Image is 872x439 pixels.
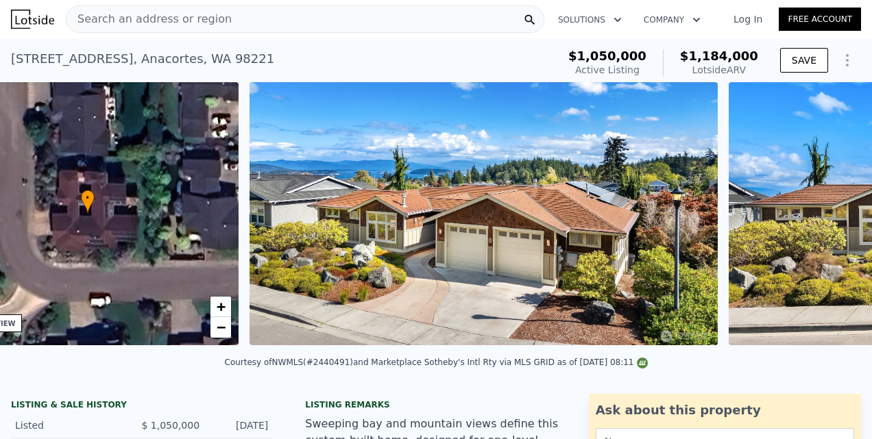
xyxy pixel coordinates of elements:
div: Listed [15,418,130,432]
div: • [81,190,95,214]
a: Log In [717,12,779,26]
div: [STREET_ADDRESS] , Anacortes , WA 98221 [11,49,274,68]
span: $1,184,000 [680,49,758,63]
button: Company [633,8,712,32]
div: Courtesy of NWMLS (#2440491) and Marketplace Sotheby's Intl Rty via MLS GRID as of [DATE] 08:11 [225,358,648,367]
div: Listing remarks [305,399,566,410]
div: LISTING & SALE HISTORY [11,399,272,413]
button: Show Options [834,47,861,74]
div: Lotside ARV [680,63,758,77]
img: NWMLS Logo [637,358,648,368]
div: [DATE] [210,418,268,432]
img: Lotside [11,10,54,29]
button: SAVE [780,48,828,73]
div: Ask about this property [596,401,854,420]
span: $ 1,050,000 [141,420,199,431]
span: + [217,298,226,315]
span: Search an address or region [66,11,232,27]
button: Solutions [547,8,633,32]
span: • [81,192,95,204]
a: Zoom in [210,297,231,317]
span: Active Listing [575,64,640,75]
a: Zoom out [210,317,231,338]
span: − [217,318,226,336]
span: $1,050,000 [568,49,646,63]
a: Free Account [779,8,861,31]
img: Sale: 169855189 Parcel: 99432331 [250,82,717,345]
